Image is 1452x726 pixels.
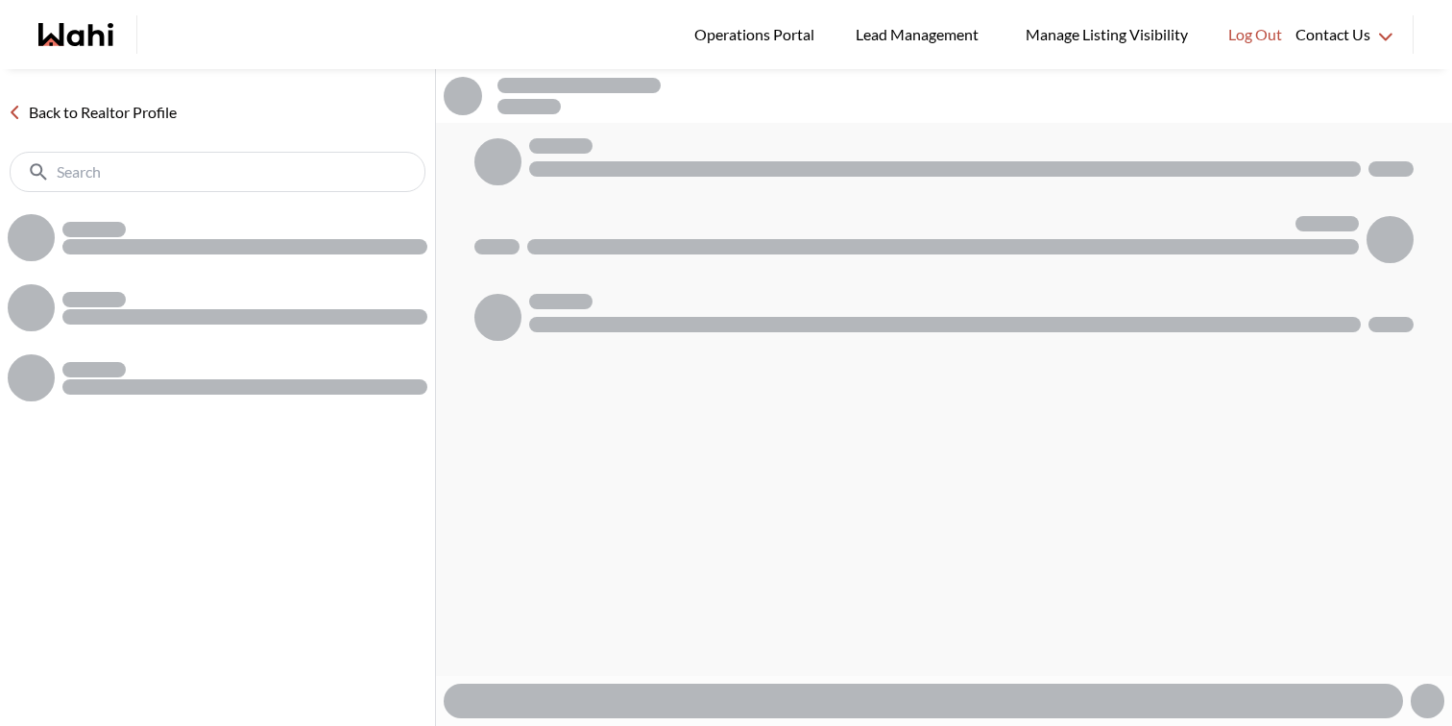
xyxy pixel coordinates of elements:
a: Wahi homepage [38,23,113,46]
span: Manage Listing Visibility [1020,22,1194,47]
span: Operations Portal [694,22,821,47]
span: Lead Management [856,22,985,47]
span: Log Out [1228,22,1282,47]
input: Search [57,162,382,181]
